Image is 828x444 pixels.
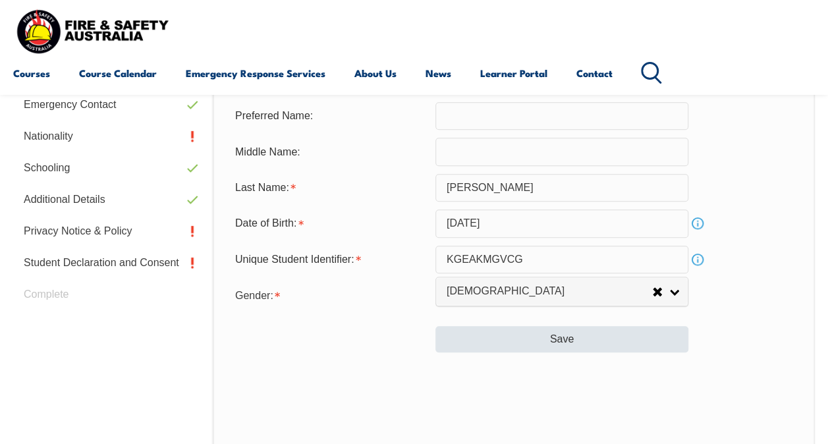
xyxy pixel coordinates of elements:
div: Preferred Name: [225,103,435,128]
span: Gender: [235,290,273,301]
a: Emergency Response Services [186,57,325,89]
a: Info [688,214,707,233]
a: Course Calendar [79,57,157,89]
a: News [426,57,451,89]
span: [DEMOGRAPHIC_DATA] [447,285,652,298]
div: Middle Name: [225,139,435,164]
a: Additional Details [13,184,206,215]
button: Save [435,326,688,352]
input: 10 Characters no 1, 0, O or I [435,246,688,273]
div: Unique Student Identifier is required. [225,247,435,272]
a: Student Declaration and Consent [13,247,206,279]
a: Schooling [13,152,206,184]
a: About Us [354,57,397,89]
a: Learner Portal [480,57,547,89]
div: Gender is required. [225,281,435,308]
a: Contact [576,57,613,89]
a: Info [688,250,707,269]
div: Date of Birth is required. [225,211,435,236]
input: Select Date... [435,209,688,237]
a: Privacy Notice & Policy [13,215,206,247]
a: Nationality [13,121,206,152]
a: Emergency Contact [13,89,206,121]
div: Last Name is required. [225,175,435,200]
a: Courses [13,57,50,89]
